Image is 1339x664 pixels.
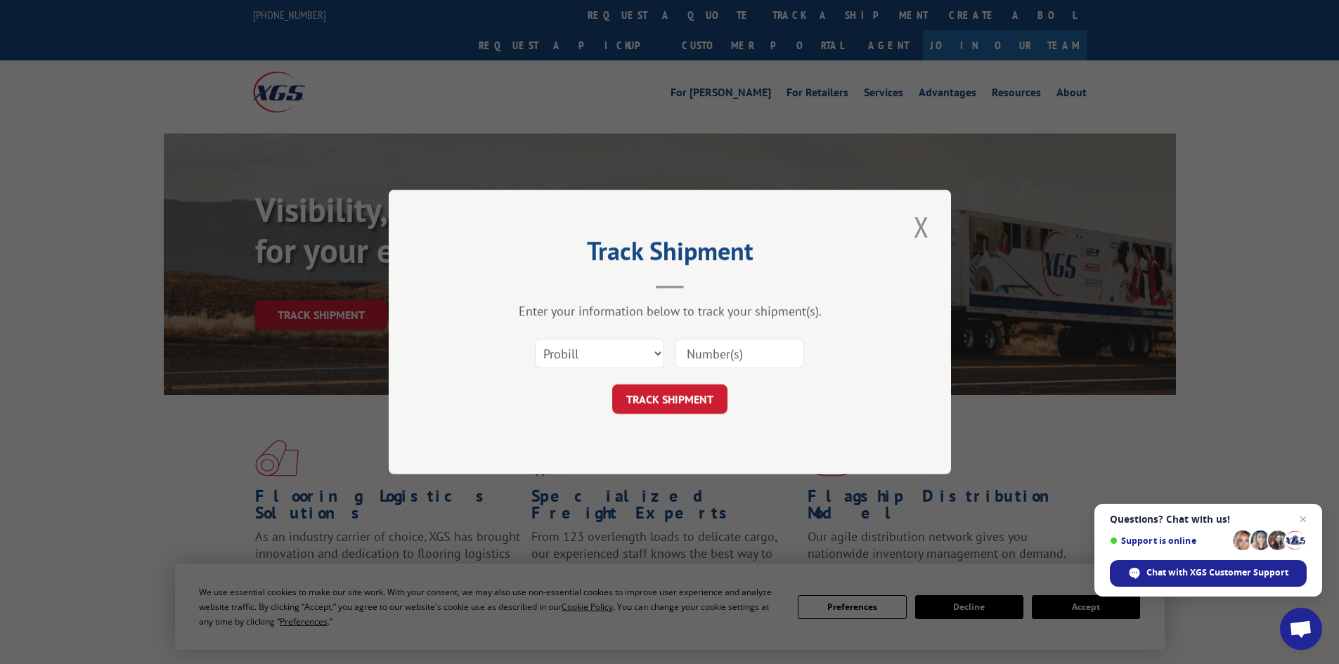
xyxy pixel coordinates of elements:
[910,207,933,246] button: Close modal
[1110,560,1307,587] span: Chat with XGS Customer Support
[1110,535,1228,546] span: Support is online
[612,384,727,414] button: TRACK SHIPMENT
[459,241,881,268] h2: Track Shipment
[1280,608,1322,650] a: Open chat
[675,339,804,368] input: Number(s)
[1146,566,1288,579] span: Chat with XGS Customer Support
[459,303,881,319] div: Enter your information below to track your shipment(s).
[1110,514,1307,525] span: Questions? Chat with us!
